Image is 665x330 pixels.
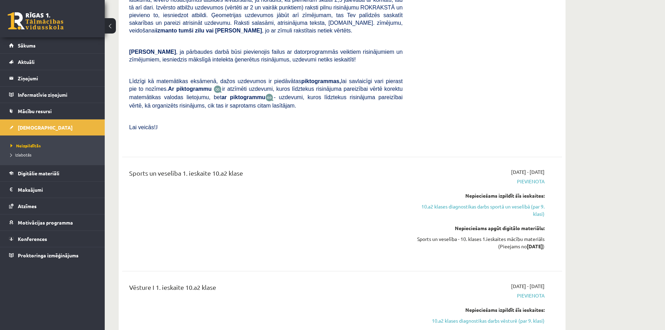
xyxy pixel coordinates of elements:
[10,142,98,149] a: Neizpildītās
[9,198,96,214] a: Atzīmes
[129,124,156,130] span: Lai veicās!
[18,124,73,131] span: [DEMOGRAPHIC_DATA]
[413,225,545,232] div: Nepieciešams apgūt digitālo materiālu:
[18,182,96,198] legend: Maksājumi
[18,252,79,258] span: Proktoringa izmēģinājums
[265,94,274,102] img: wKvN42sLe3LLwAAAABJRU5ErkJggg==
[18,219,73,226] span: Motivācijas programma
[18,42,36,49] span: Sākums
[18,108,52,114] span: Mācību resursi
[9,119,96,135] a: [DEMOGRAPHIC_DATA]
[129,49,176,55] span: [PERSON_NAME]
[10,143,41,148] span: Neizpildītās
[178,28,262,34] b: tumši zilu vai [PERSON_NAME]
[413,306,545,314] div: Nepieciešams izpildīt šīs ieskaites:
[9,54,96,70] a: Aktuāli
[413,317,545,324] a: 10.a2 klases diagnostikas darbs vēsturē (par 9. klasi)
[413,235,545,250] div: Sports un veselība - 10. klases 1.ieskaites mācību materiāls (Pieejams no )
[413,203,545,218] a: 10.a2 klases diagnostikas darbs sportā un veselībā (par 9. klasi)
[511,283,545,290] span: [DATE] - [DATE]
[129,283,402,295] div: Vēsture I 1. ieskaite 10.a2 klase
[9,247,96,263] a: Proktoringa izmēģinājums
[301,78,341,84] b: piktogrammas,
[9,103,96,119] a: Mācību resursi
[18,70,96,86] legend: Ziņojumi
[413,292,545,299] span: Pievienota
[9,214,96,230] a: Motivācijas programma
[129,78,402,92] span: Līdzīgi kā matemātikas eksāmenā, dažos uzdevumos ir piedāvātas lai savlaicīgi vari pierast pie to...
[129,86,402,100] span: ir atzīmēti uzdevumi, kuros līdztekus risinājuma pareizībai vērtē korektu matemātikas valodas lie...
[18,59,35,65] span: Aktuāli
[18,236,47,242] span: Konferences
[527,243,543,249] strong: [DATE]
[18,203,37,209] span: Atzīmes
[9,87,96,103] a: Informatīvie ziņojumi
[221,94,265,100] b: ar piktogrammu
[413,178,545,185] span: Pievienota
[10,152,31,157] span: Izlabotās
[214,85,222,93] img: JfuEzvunn4EvwAAAAASUVORK5CYII=
[129,49,402,63] span: , ja pārbaudes darbā būsi pievienojis failus ar datorprogrammās veiktiem risinājumiem un zīmējumi...
[129,168,402,181] div: Sports un veselība 1. ieskaite 10.a2 klase
[9,37,96,53] a: Sākums
[8,12,64,30] a: Rīgas 1. Tālmācības vidusskola
[511,168,545,176] span: [DATE] - [DATE]
[413,192,545,199] div: Nepieciešams izpildīt šīs ieskaites:
[9,182,96,198] a: Maksājumi
[9,231,96,247] a: Konferences
[156,124,158,130] span: J
[156,28,177,34] b: izmanto
[18,170,59,176] span: Digitālie materiāli
[9,165,96,181] a: Digitālie materiāli
[10,152,98,158] a: Izlabotās
[18,87,96,103] legend: Informatīvie ziņojumi
[168,86,212,92] b: Ar piktogrammu
[9,70,96,86] a: Ziņojumi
